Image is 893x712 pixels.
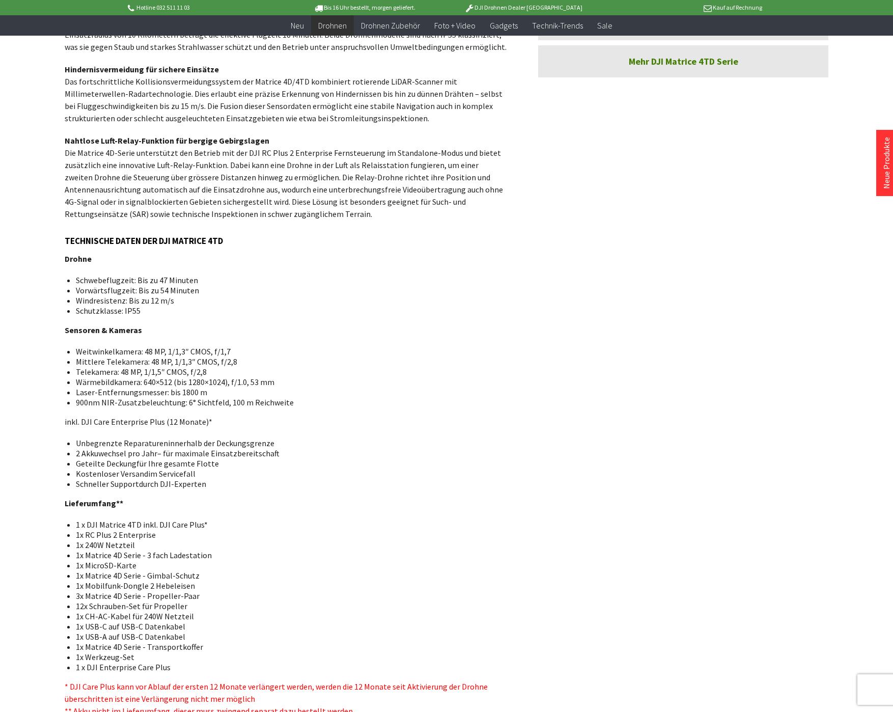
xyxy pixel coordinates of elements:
[525,15,590,36] a: Technik-Trends
[65,254,92,264] strong: Drohne
[427,15,483,36] a: Foto + Video
[76,479,139,489] span: Schneller Support
[76,601,499,611] li: 12x Schrauben-Set für Propeller
[76,652,499,662] li: 1x Werkzeug-Set
[76,367,499,377] li: Telekamera: 48 MP, 1/1,5″ CMOS, f/2,8
[76,469,499,479] li: im Servicefall
[603,2,762,14] p: Kauf auf Rechnung
[532,20,583,31] span: Technik-Trends
[490,20,518,31] span: Gadgets
[76,621,499,632] li: 1x USB-C auf USB-C Datenkabel
[76,479,499,489] li: durch DJI-Experten
[76,469,148,479] span: Kostenloser Versand
[76,438,168,448] span: Unbegrenzte Reparaturen
[76,530,499,540] li: 1x RC Plus 2 Enterprise
[65,417,212,427] span: inkl. DJI Care Enterprise Plus (12 Monate)*
[65,64,219,74] strong: Hindernisvermeidung für sichere Einsätze
[65,498,123,508] strong: Lieferumfang**
[76,591,499,601] li: 3x Matrice 4D Serie - Propeller-Paar
[76,357,499,367] li: Mittlere Telekamera: 48 MP, 1/1,3″ CMOS, f/2,8
[76,519,499,530] li: 1 x DJI Matrice 4TD inkl. DJI Care Plus*
[354,15,427,36] a: Drohnen Zubehör
[76,581,499,591] li: 1x Mobilfunk-Dongle 2 Hebeleisen
[65,135,269,146] strong: Nahtlose Luft-Relay-Funktion für bergige Gebirgslagen
[76,458,499,469] li: für Ihre gesamte Flotte
[76,550,499,560] li: 1x Matrice 4D Serie - 3 fach Ladestation
[76,387,499,397] li: Laser-Entfernungsmesser: bis 1800 m
[76,458,136,469] span: Geteilte Deckung
[76,632,499,642] li: 1x USB-A auf USB-C Datenkabel
[284,15,311,36] a: Neu
[76,540,499,550] li: 1x 240W Netzteil
[126,2,285,14] p: Hotline 032 511 11 03
[65,235,223,247] span: TECHNISCHE DATEN DER DJI MATRICE 4TD
[434,20,476,31] span: Foto + Video
[76,611,499,621] li: 1x CH-AC-Kabel für 240W Netzteil
[65,325,142,335] strong: Sensoren & Kameras
[590,15,620,36] a: Sale
[76,295,499,306] li: Windresistenz: Bis zu 12 m/s
[65,134,508,220] p: Die Matrice 4D-Serie unterstützt den Betrieb mit der DJI RC Plus 2 Enterprise Fernsteuerung im St...
[881,137,891,189] a: Neue Produkte
[76,275,499,285] li: Schwebeflugzeit: Bis zu 47 Minuten
[76,662,499,672] li: 1 x DJI Enterprise Care Plus
[311,15,354,36] a: Drohnen
[76,285,499,295] li: Vorwärtsflugzeit: Bis zu 54 Minuten
[76,377,499,387] li: Wärmebildkamera: 640×512 (bis 1280×1024), f/1.0, 53 mm
[76,642,499,652] li: 1x Matrice 4D Serie - Transportkoffer
[76,448,157,458] span: 2 Akkuwechsel pro Jahr
[76,560,499,570] li: 1x MicroSD-Karte
[76,306,499,316] li: Schutzklasse: IP55
[483,15,525,36] a: Gadgets
[76,346,499,357] li: Weitwinkelkamera: 48 MP, 1/1,3″ CMOS, f/1,7
[285,2,443,14] p: Bis 16 Uhr bestellt, morgen geliefert.
[76,397,499,407] li: 900nm NIR-Zusatzbeleuchtung: 6° Sichtfeld, 100 m Reichweite
[65,63,508,124] p: Das fortschrittliche Kollisionsvermeidungssystem der Matrice 4D/4TD kombiniert rotierende LiDAR-S...
[444,2,603,14] p: DJI Drohnen Dealer [GEOGRAPHIC_DATA]
[76,448,499,458] li: – für maximale Einsatzbereitschaft
[318,20,347,31] span: Drohnen
[291,20,304,31] span: Neu
[538,45,828,77] a: Mehr DJI Matrice 4TD Serie
[76,570,499,581] li: 1x Matrice 4D Serie - Gimbal-Schutz
[597,20,612,31] span: Sale
[76,438,499,448] li: innerhalb der Deckungsgrenze
[361,20,420,31] span: Drohnen Zubehör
